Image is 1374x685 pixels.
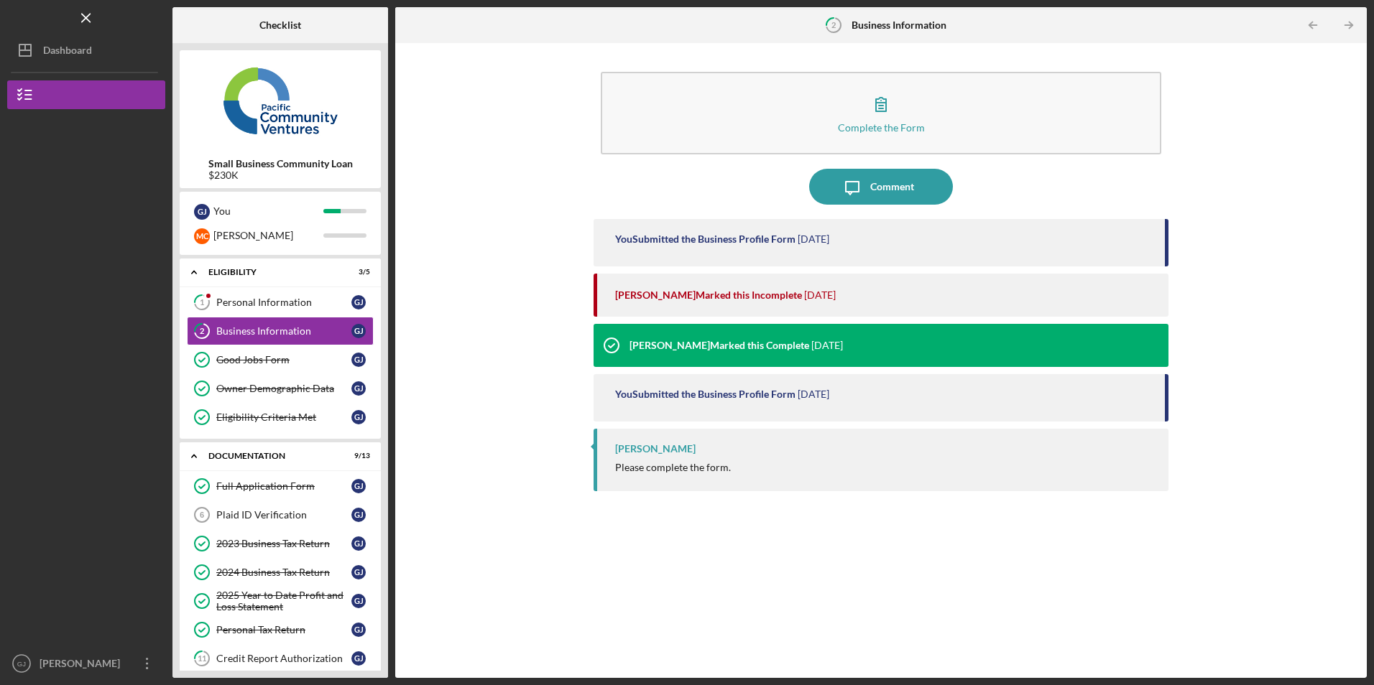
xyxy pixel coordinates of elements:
div: G J [351,536,366,551]
tspan: 1 [200,298,204,307]
tspan: 6 [200,511,204,519]
button: Comment [809,169,953,205]
div: Dashboard [43,36,92,68]
a: Eligibility Criteria MetGJ [187,403,374,432]
text: GJ [17,660,26,668]
div: G J [351,651,366,666]
b: Small Business Community Loan [208,158,353,169]
div: G J [351,565,366,579]
a: Good Jobs FormGJ [187,345,374,374]
div: You [213,199,323,223]
div: You Submitted the Business Profile Form [615,233,796,245]
button: GJ[PERSON_NAME] [7,649,165,678]
div: G J [351,381,366,396]
div: [PERSON_NAME] [213,223,323,248]
b: Business Information [852,19,946,31]
div: Eligibility Criteria Met [216,411,351,423]
div: G J [351,623,366,637]
div: Documentation [208,452,334,460]
div: G J [351,324,366,338]
a: 6Plaid ID VerificationGJ [187,500,374,529]
div: [PERSON_NAME] Marked this Incomplete [615,289,802,301]
div: M C [194,228,210,244]
div: Eligibility [208,268,334,276]
button: Complete the Form [601,72,1161,154]
div: Comment [870,169,914,205]
div: G J [351,508,366,522]
div: 2023 Business Tax Return [216,538,351,549]
div: G J [351,353,366,367]
div: [PERSON_NAME] [36,649,129,681]
button: Dashboard [7,36,165,65]
div: Credit Report Authorization [216,653,351,664]
div: [PERSON_NAME] Marked this Complete [630,340,809,351]
div: G J [351,410,366,424]
div: You Submitted the Business Profile Form [615,388,796,400]
a: 2023 Business Tax ReturnGJ [187,529,374,558]
div: Owner Demographic Data [216,383,351,394]
div: G J [194,204,210,220]
tspan: 2 [200,327,204,336]
div: 3 / 5 [344,268,370,276]
time: 2025-07-16 23:18 [798,388,829,400]
a: Owner Demographic DataGJ [187,374,374,403]
div: Plaid ID Verification [216,509,351,521]
time: 2025-08-13 18:29 [804,289,836,301]
div: Good Jobs Form [216,354,351,365]
b: Checklist [259,19,301,31]
div: [PERSON_NAME] [615,443,696,455]
div: 2025 Year to Date Profit and Loss Statement [216,590,351,612]
a: 2024 Business Tax ReturnGJ [187,558,374,587]
div: G J [351,594,366,608]
a: Full Application FormGJ [187,472,374,500]
div: G J [351,479,366,493]
a: Personal Tax ReturnGJ [187,615,374,644]
tspan: 2 [831,20,836,29]
div: 2024 Business Tax Return [216,567,351,578]
div: 9 / 13 [344,452,370,460]
div: Personal Tax Return [216,624,351,635]
div: Personal Information [216,297,351,308]
a: 2Business InformationGJ [187,317,374,345]
time: 2025-08-13 18:42 [798,233,829,245]
div: Please complete the form. [615,462,731,473]
a: 11Credit Report AuthorizationGJ [187,644,374,673]
time: 2025-07-16 23:20 [811,340,843,351]
div: Full Application Form [216,480,351,492]
a: 1Personal InformationGJ [187,288,374,317]
div: Business Information [216,325,351,337]
tspan: 11 [198,654,206,663]
div: G J [351,295,366,309]
img: Product logo [180,57,381,144]
div: Complete the Form [838,122,925,133]
a: 2025 Year to Date Profit and Loss StatementGJ [187,587,374,615]
div: $230K [208,169,353,181]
